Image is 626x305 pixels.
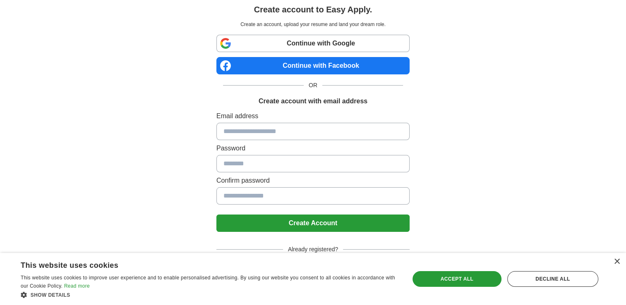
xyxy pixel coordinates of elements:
button: Create Account [216,214,410,232]
div: This website uses cookies [21,258,377,270]
a: Continue with Google [216,35,410,52]
label: Confirm password [216,176,410,186]
h1: Create account with email address [259,96,367,106]
a: Continue with Facebook [216,57,410,74]
span: Already registered? [283,245,343,254]
p: Create an account, upload your resume and land your dream role. [218,21,408,28]
label: Email address [216,111,410,121]
div: Decline all [507,271,598,287]
div: Show details [21,291,398,299]
a: Read more, opens a new window [64,283,90,289]
label: Password [216,143,410,153]
h1: Create account to Easy Apply. [254,3,372,16]
span: Show details [31,292,70,298]
div: Close [614,259,620,265]
div: Accept all [413,271,501,287]
span: This website uses cookies to improve user experience and to enable personalised advertising. By u... [21,275,395,289]
span: OR [304,81,322,90]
